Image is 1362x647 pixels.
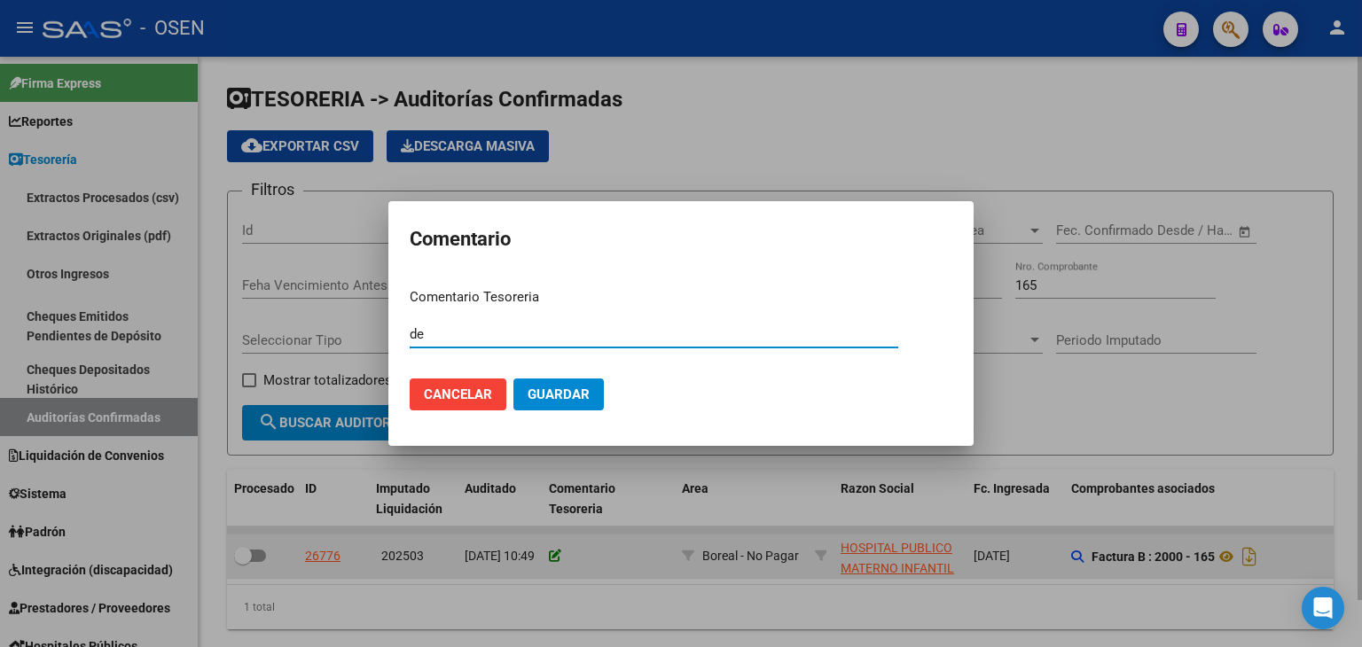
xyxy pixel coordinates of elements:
p: Comentario Tesoreria [410,287,952,308]
span: Cancelar [424,386,492,402]
h2: Comentario [410,222,952,256]
div: Open Intercom Messenger [1302,587,1344,629]
span: Guardar [528,386,590,402]
button: Guardar [513,378,604,410]
button: Cancelar [410,378,506,410]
